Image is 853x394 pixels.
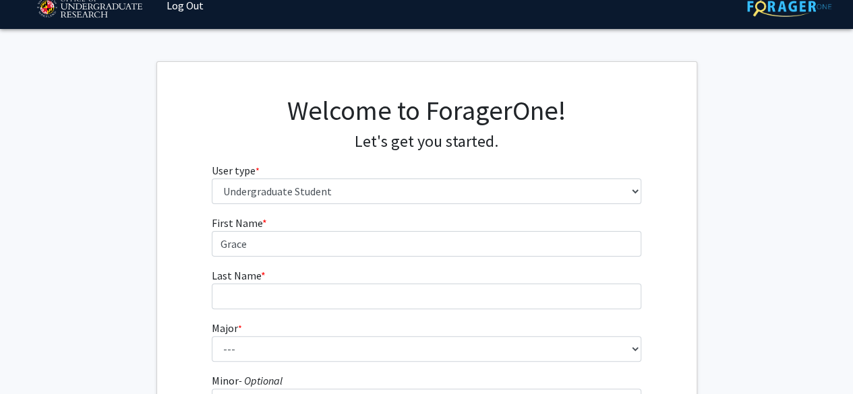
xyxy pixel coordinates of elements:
[212,372,283,389] label: Minor
[212,132,641,152] h4: Let's get you started.
[212,162,260,178] label: User type
[212,269,261,282] span: Last Name
[212,320,242,336] label: Major
[10,333,57,384] iframe: Chat
[212,94,641,127] h1: Welcome to ForagerOne!
[239,374,283,387] i: - Optional
[212,216,262,230] span: First Name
